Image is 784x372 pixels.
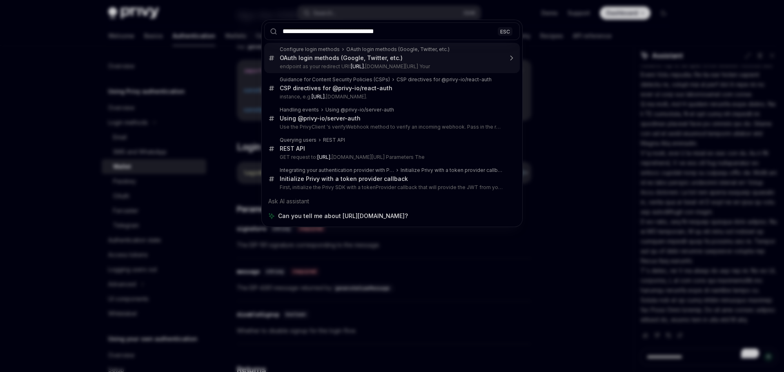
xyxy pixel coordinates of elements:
div: Configure login methods [280,46,340,53]
p: GET request to: [DOMAIN_NAME][URL] Parameters The [280,154,503,160]
div: ESC [498,27,512,36]
div: CSP directives for @privy-io/react-auth [396,76,492,83]
div: Integrating your authentication provider with Privy [280,167,394,174]
div: REST API [280,145,305,152]
div: REST API [323,137,345,143]
div: Guidance for Content Security Policies (CSPs) [280,76,390,83]
div: Querying users [280,137,316,143]
p: endpoint as your redirect URI: [DOMAIN_NAME][URL] Your [280,63,503,70]
p: Use the PrivyClient 's verifyWebhook method to verify an incoming webhook. Pass in the request body, [280,124,503,130]
div: Initialize Privy with a token provider callback [401,167,503,174]
p: instance, e.g. [DOMAIN_NAME]. [280,94,503,100]
div: Using @privy-io/server-auth [325,107,394,113]
div: Ask AI assistant [264,194,520,209]
div: Using @privy-io/server-auth [280,115,361,122]
div: Initialize Privy with a token provider callback [280,175,408,183]
div: CSP directives for @privy-io/react-auth [280,85,392,92]
div: Handling events [280,107,319,113]
span: Can you tell me about [URL][DOMAIN_NAME]? [278,212,408,220]
div: OAuth login methods (Google, Twitter, etc.) [280,54,403,62]
div: OAuth login methods (Google, Twitter, etc.) [346,46,450,53]
b: [URL]. [351,63,365,69]
p: First, initialize the Privy SDK with a tokenProvider callback that will provide the JWT from your cu [280,184,503,191]
b: [URL]. [317,154,332,160]
b: [URL]. [312,94,326,100]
